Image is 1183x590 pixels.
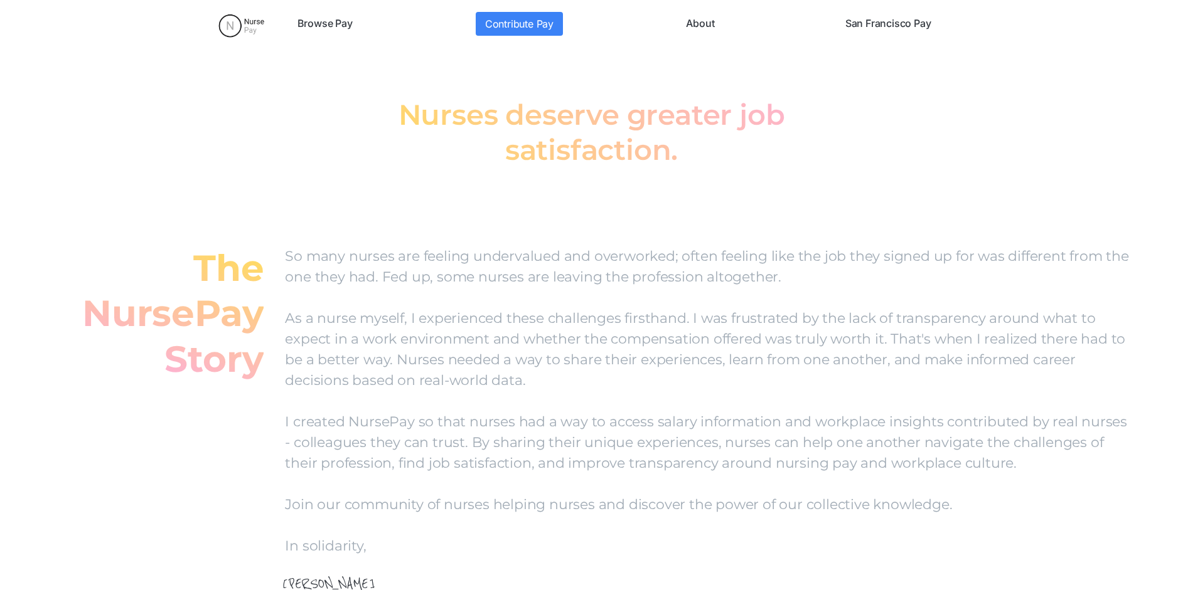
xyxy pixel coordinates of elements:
a: Contribute Pay [476,12,563,36]
a: San Francisco Pay [840,12,936,36]
a: About [681,12,719,36]
h1: The NursePay Story [82,246,264,382]
p: So many nurses are feeling undervalued and overworked; often feeling like the job they signed up ... [264,246,1133,556]
div: [PERSON_NAME] [282,577,388,590]
h1: Nurses deserve greater job satisfaction. [360,97,824,168]
a: Browse Pay [292,12,358,36]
